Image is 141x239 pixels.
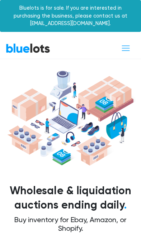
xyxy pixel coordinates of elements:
h1: Wholesale & liquidation auctions ending daily [5,184,136,212]
h2: Buy inventory for Ebay, Amazon, or Shopify. [5,215,136,233]
button: Toggle navigation [116,42,135,55]
a: BlueLots [6,43,50,53]
img: hero-ee84e7d0318cb26816c560f6b4441b76977f77a177738b4e94f68c95b2b83dbb.png [5,68,136,168]
span: . [124,199,127,211]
